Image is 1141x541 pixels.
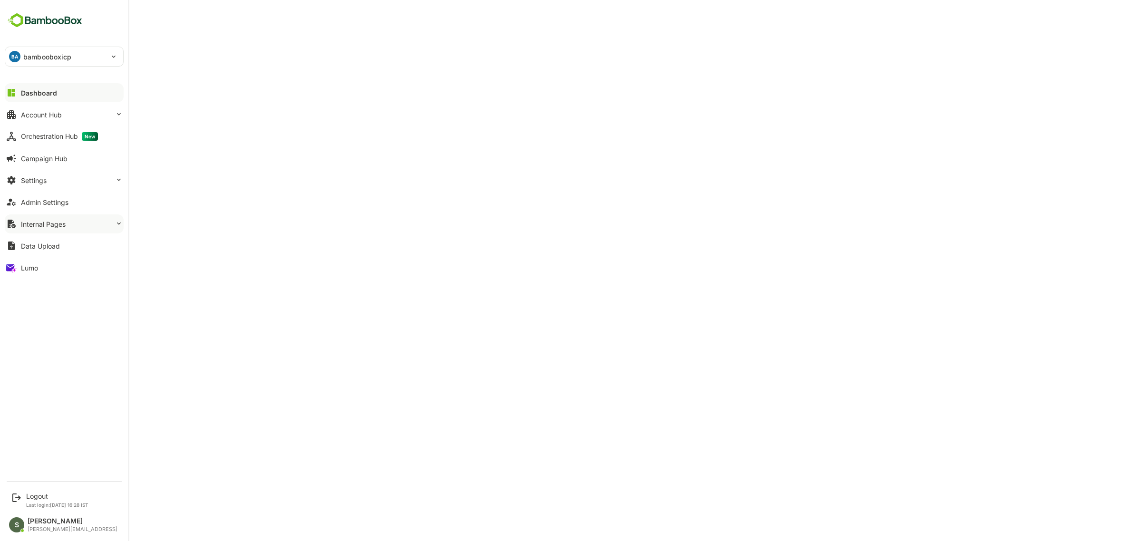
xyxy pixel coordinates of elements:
[5,11,85,29] img: BambooboxFullLogoMark.5f36c76dfaba33ec1ec1367b70bb1252.svg
[26,492,88,500] div: Logout
[5,47,123,66] div: BAbambooboxicp
[5,149,124,168] button: Campaign Hub
[82,132,98,141] span: New
[5,171,124,190] button: Settings
[5,127,124,146] button: Orchestration HubNew
[21,264,38,272] div: Lumo
[21,242,60,250] div: Data Upload
[21,176,47,184] div: Settings
[21,111,62,119] div: Account Hub
[21,155,68,163] div: Campaign Hub
[21,198,68,206] div: Admin Settings
[9,51,20,62] div: BA
[21,220,66,228] div: Internal Pages
[28,526,117,532] div: [PERSON_NAME][EMAIL_ADDRESS]
[5,214,124,233] button: Internal Pages
[9,517,24,532] div: S
[21,132,98,141] div: Orchestration Hub
[5,258,124,277] button: Lumo
[26,502,88,508] p: Last login: [DATE] 16:28 IST
[28,517,117,525] div: [PERSON_NAME]
[21,89,57,97] div: Dashboard
[5,105,124,124] button: Account Hub
[23,52,72,62] p: bambooboxicp
[5,83,124,102] button: Dashboard
[5,236,124,255] button: Data Upload
[5,193,124,212] button: Admin Settings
